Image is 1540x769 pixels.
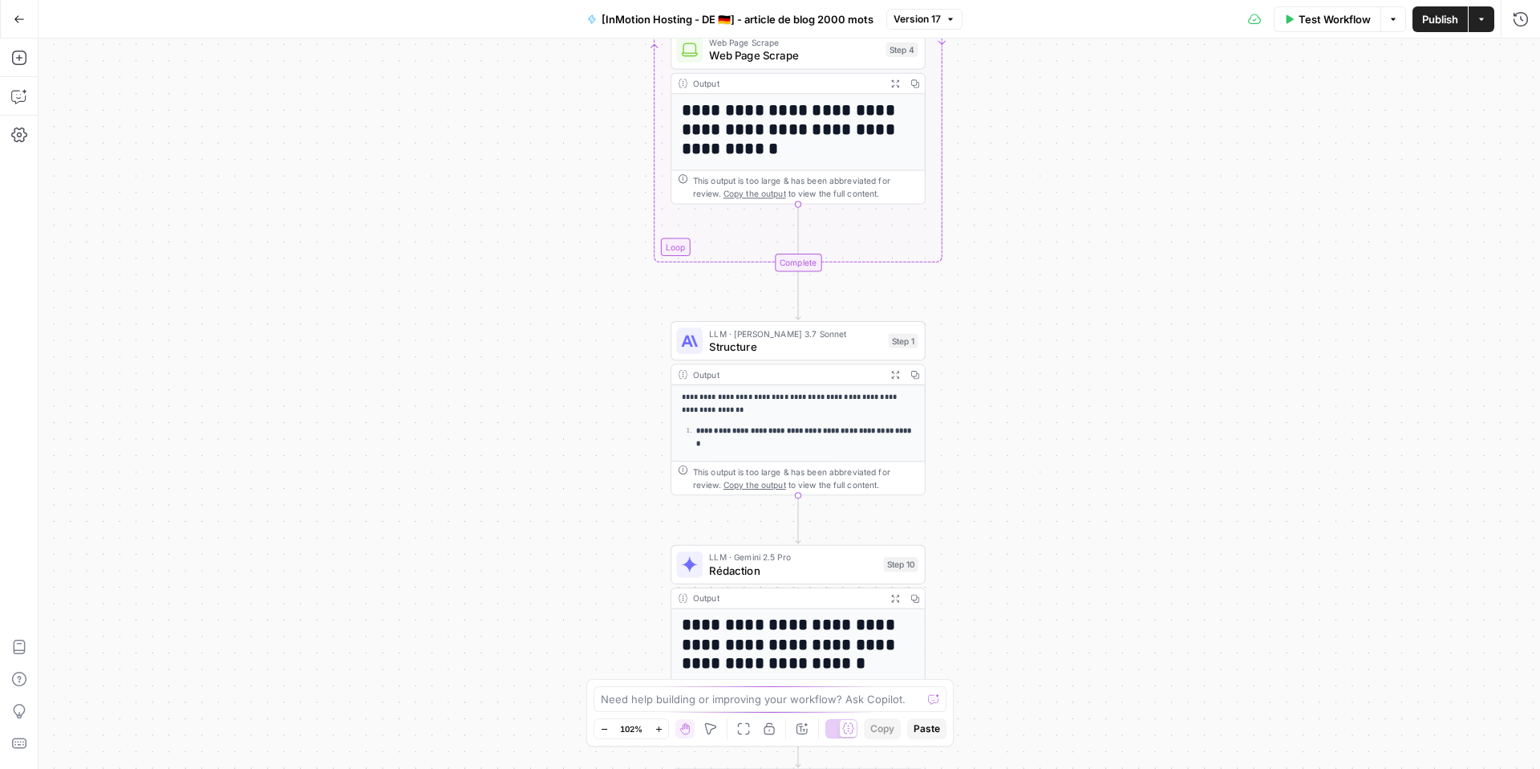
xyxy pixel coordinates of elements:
span: Version 17 [894,12,941,26]
span: Copy the output [723,189,786,198]
span: Test Workflow [1299,11,1371,27]
div: Step 4 [886,43,918,57]
div: Complete [671,254,926,272]
div: This output is too large & has been abbreviated for review. to view the full content. [693,465,918,491]
span: Paste [914,722,940,736]
div: Output [693,592,881,604]
div: Output [693,368,881,380]
span: LLM · Gemini 2.5 Pro [709,551,877,564]
span: Structure [709,339,881,355]
div: Step 10 [884,557,918,572]
span: Publish [1422,11,1458,27]
button: Paste [907,718,946,739]
button: Copy [864,718,901,739]
div: Complete [775,254,821,272]
span: Rédaction [709,562,877,578]
span: Web Page Scrape [709,36,879,49]
button: Version 17 [886,9,962,30]
span: 102% [620,722,642,735]
span: LLM · [PERSON_NAME] 3.7 Sonnet [709,327,881,340]
g: Edge from step_3-iteration-end to step_1 [796,272,800,319]
button: [InMotion Hosting - DE 🇩🇪] - article de blog 2000 mots [577,6,883,32]
span: Web Page Scrape [709,47,879,63]
span: [InMotion Hosting - DE 🇩🇪] - article de blog 2000 mots [602,11,873,27]
button: Publish [1412,6,1468,32]
span: Copy the output [723,480,786,490]
button: Test Workflow [1274,6,1380,32]
span: Copy [870,722,894,736]
g: Edge from step_10 to step_13 [796,719,800,767]
div: Output [693,77,881,90]
div: Step 1 [889,333,918,348]
g: Edge from step_1 to step_10 [796,495,800,543]
div: This output is too large & has been abbreviated for review. to view the full content. [693,174,918,201]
